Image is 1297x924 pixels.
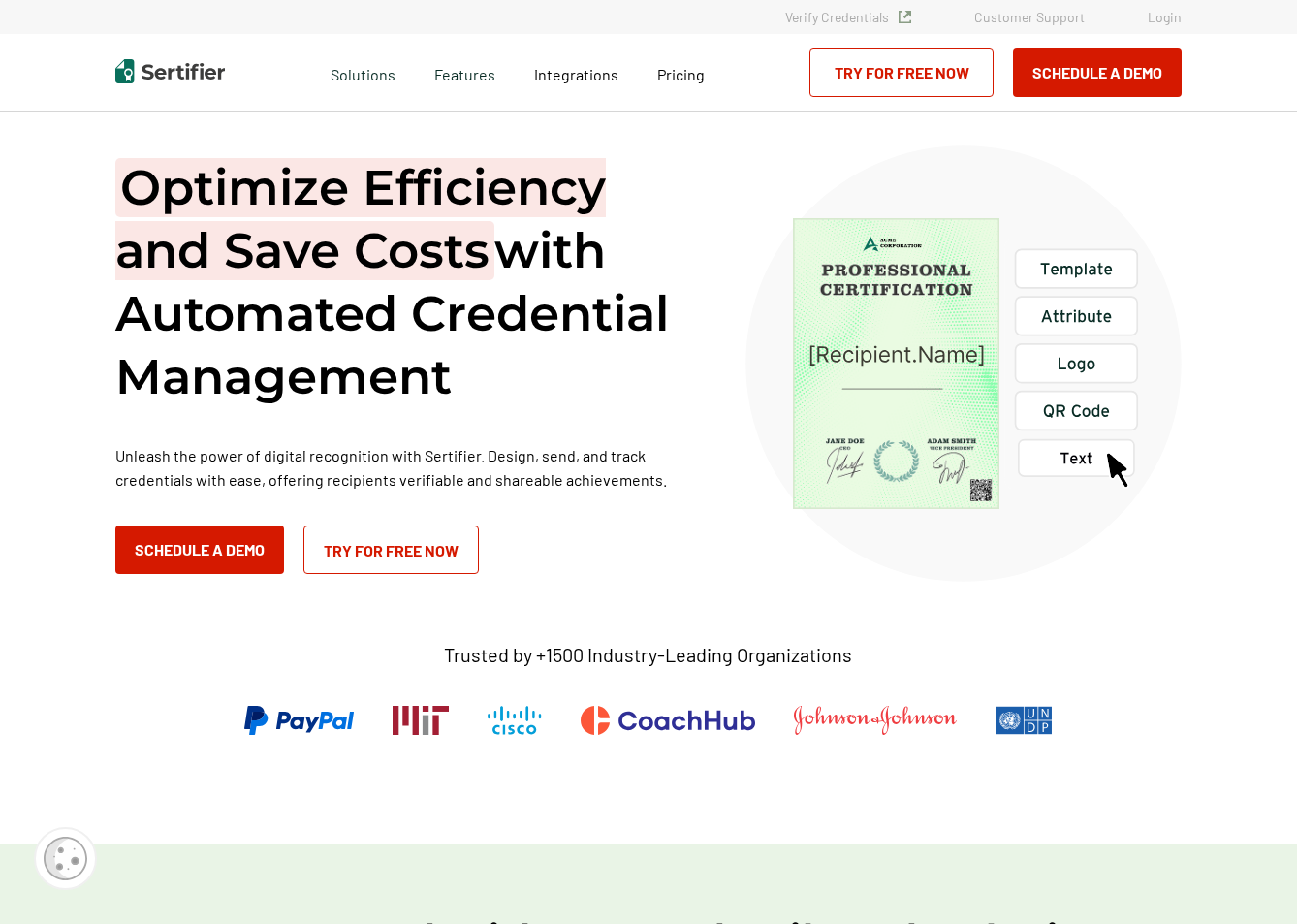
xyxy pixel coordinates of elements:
[657,65,705,83] span: Pricing
[1041,263,1113,278] g: Template
[657,60,705,84] a: Pricing
[809,48,994,97] a: Try for Free Now
[1060,452,1092,463] g: Text
[434,60,495,84] span: Features
[1200,831,1297,924] iframe: Chat Widget
[581,706,755,735] img: CoachHub
[44,837,87,880] img: Cookie Popup Icon
[1148,9,1182,25] a: Login
[115,59,225,83] img: Sertifier | Digital Credentialing Platform
[115,526,284,574] button: Schedule a Demo
[115,156,697,408] h1: with Automated Credential Management
[534,65,618,83] span: Integrations
[115,158,606,280] span: Optimize Efficiency and Save Costs
[244,706,354,735] img: PayPal
[444,643,852,667] p: Trusted by +1500 Industry-Leading Organizations
[534,60,618,84] a: Integrations
[331,60,395,84] span: Solutions
[996,706,1053,735] img: UNDP
[785,9,911,25] a: Verify Credentials
[794,706,957,735] img: Johnson & Johnson
[974,9,1085,25] a: Customer Support
[899,11,911,23] img: Verified
[115,443,697,492] p: Unleash the power of digital recognition with Sertifier. Design, send, and track credentials with...
[303,526,479,574] a: Try for Free Now
[1013,48,1182,97] button: Schedule a Demo
[393,706,449,735] img: Massachusetts Institute of Technology
[946,441,981,445] g: Associate Degree
[488,706,542,735] img: Cisco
